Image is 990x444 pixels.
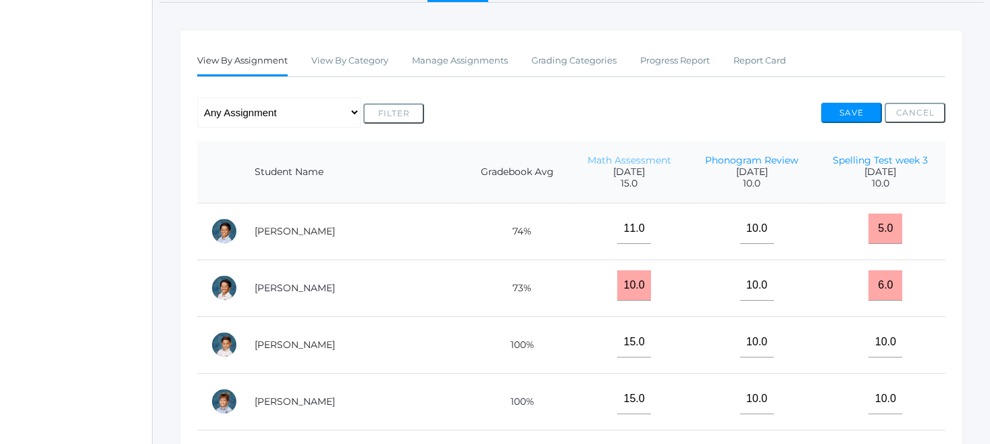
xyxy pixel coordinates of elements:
a: View By Category [311,47,388,74]
div: Dominic Abrea [211,218,238,245]
span: [DATE] [829,166,932,178]
a: Grading Categories [531,47,617,74]
a: [PERSON_NAME] [255,395,335,408]
td: 73% [464,260,570,316]
div: Owen Bernardez [211,331,238,358]
a: View By Assignment [197,47,288,76]
a: Report Card [733,47,786,74]
td: 100% [464,316,570,373]
td: 74% [464,203,570,260]
span: 15.0 [584,178,675,189]
button: Save [821,103,882,123]
th: Student Name [241,141,464,203]
a: Spelling Test week 3 [833,154,928,166]
span: [DATE] [584,166,675,178]
td: 100% [464,373,570,430]
a: [PERSON_NAME] [255,225,335,237]
button: Cancel [885,103,945,123]
a: Progress Report [640,47,710,74]
a: Manage Assignments [412,47,508,74]
a: Math Assessment [588,154,671,166]
span: 10.0 [702,178,802,189]
a: [PERSON_NAME] [255,339,335,351]
a: [PERSON_NAME] [255,282,335,294]
button: Filter [363,103,424,124]
div: Obadiah Bradley [211,388,238,415]
span: 10.0 [829,178,932,189]
span: [DATE] [702,166,802,178]
th: Gradebook Avg [464,141,570,203]
a: Phonogram Review [705,154,798,166]
div: Grayson Abrea [211,274,238,301]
